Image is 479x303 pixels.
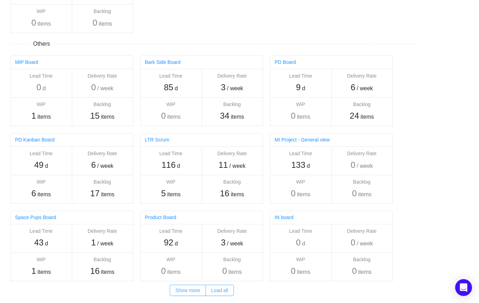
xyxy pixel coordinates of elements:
span: 6 [91,160,96,170]
span: 5 [161,189,166,198]
span: items [101,113,114,121]
span: / week [227,84,243,93]
span: 0 [291,266,295,276]
div: Lead Time [274,228,328,235]
span: 0 [351,160,355,170]
div: Backlog [205,256,259,263]
span: items [297,190,310,199]
div: Backlog [75,256,130,263]
span: / week [357,162,373,170]
span: items [38,190,51,199]
span: items [297,113,310,121]
span: 1 [31,111,36,120]
span: items [360,113,374,121]
div: Backlog [75,178,130,186]
div: WiP [144,178,198,186]
span: 92 [164,238,173,247]
span: 85 [164,83,173,92]
button: Show more [170,285,206,296]
div: Backlog [75,101,130,108]
span: / week [97,84,113,93]
div: WiP [144,256,198,263]
span: 0 [291,189,295,198]
span: items [167,268,181,276]
div: Lead Time [274,150,328,157]
div: WiP [14,101,68,108]
span: 3 [221,238,225,247]
span: 0 [161,266,166,276]
div: Delivery Rate [205,72,259,80]
div: Backlog [335,101,389,108]
div: WiP [274,101,328,108]
div: Lead Time [144,228,198,235]
span: / week [97,239,113,248]
div: Delivery Rate [75,150,130,157]
span: items [99,20,112,28]
span: items [167,113,181,121]
div: Delivery Rate [75,228,130,235]
span: items [231,113,244,121]
span: 43 [34,238,43,247]
div: Delivery Rate [205,228,259,235]
div: Open Intercom Messenger [455,279,472,296]
span: items [231,190,244,199]
div: Lead Time [144,150,198,157]
div: Delivery Rate [205,150,259,157]
div: Lead Time [274,72,328,80]
button: Load all [205,285,234,296]
span: d [175,239,178,248]
span: 0 [351,238,355,247]
div: Lead Time [14,228,68,235]
span: 0 [93,18,97,27]
span: items [358,190,371,199]
span: 6 [31,189,36,198]
span: d [302,84,305,93]
span: 0 [352,189,357,198]
div: Delivery Rate [335,150,389,157]
a: Bark Side Board [145,59,181,65]
span: 24 [350,111,359,120]
span: 0 [352,266,357,276]
span: d [175,84,178,93]
span: items [167,190,181,199]
span: / week [227,239,243,248]
div: Backlog [205,178,259,186]
span: 34 [220,111,229,120]
span: items [38,268,51,276]
span: d [42,84,46,93]
div: WiP [274,256,328,263]
span: 6 [351,83,355,92]
div: WiP [14,256,68,263]
span: 133 [291,160,305,170]
a: IN board [275,215,294,220]
div: Backlog [335,256,389,263]
div: Delivery Rate [335,72,389,80]
div: WiP [14,178,68,186]
a: PD Board [275,59,296,65]
span: / week [357,239,373,248]
a: LTR Scrum [145,137,169,143]
span: 9 [296,83,301,92]
span: 0 [291,111,295,120]
span: items [101,268,114,276]
span: 3 [221,83,225,92]
a: Product Board [145,215,176,220]
span: 0 [222,266,227,276]
div: Lead Time [14,72,68,80]
span: items [38,20,51,28]
div: Backlog [335,178,389,186]
a: PD Kanban Board [15,137,55,143]
span: d [45,239,48,248]
span: 116 [162,160,176,170]
div: WiP [144,101,198,108]
span: d [177,162,180,170]
span: 0 [91,83,96,92]
span: 0 [161,111,166,120]
span: d [307,162,310,170]
a: MI Project - General view [275,137,330,143]
span: 17 [90,189,100,198]
span: Others [30,40,54,48]
span: / week [229,162,245,170]
span: 0 [296,238,301,247]
span: items [228,268,242,276]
